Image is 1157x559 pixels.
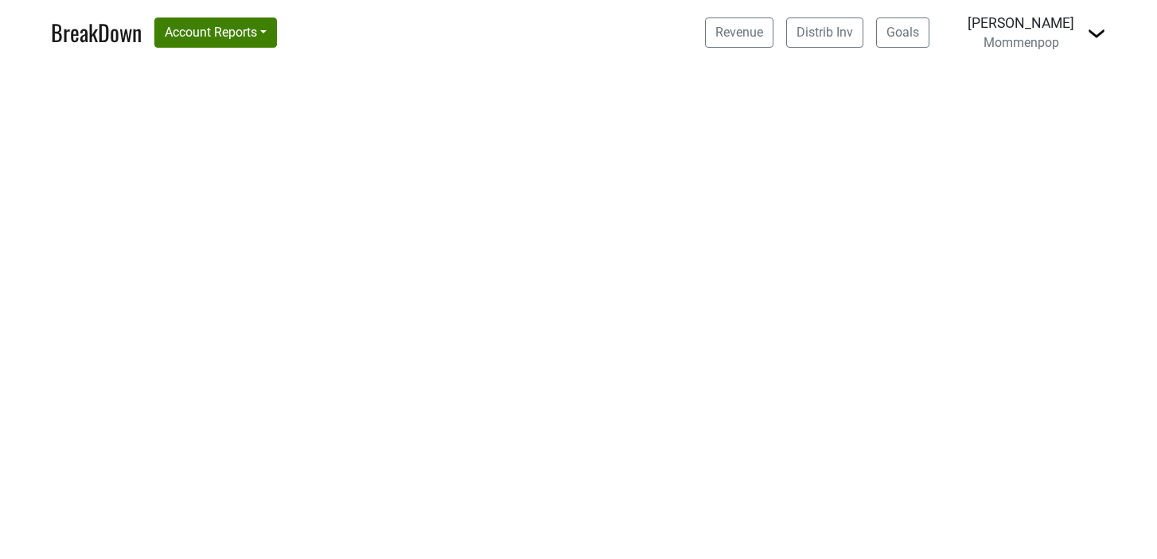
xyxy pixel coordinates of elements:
[786,17,863,48] a: Distrib Inv
[968,13,1074,33] div: [PERSON_NAME]
[705,17,773,48] a: Revenue
[1087,24,1106,43] img: Dropdown Menu
[876,17,929,48] a: Goals
[154,17,277,48] button: Account Reports
[984,35,1059,50] span: Mommenpop
[51,16,142,49] a: BreakDown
